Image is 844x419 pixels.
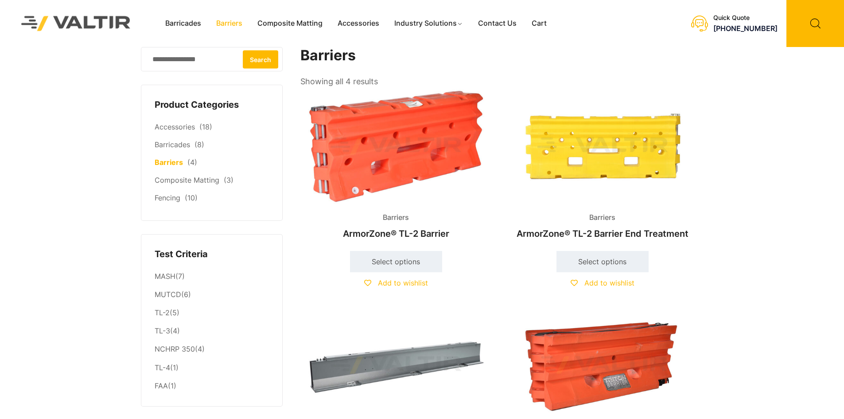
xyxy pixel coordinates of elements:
a: Barriers [155,158,183,167]
a: Barricades [155,140,190,149]
a: Composite Matting [155,176,219,184]
span: Barriers [376,211,416,224]
li: (4) [155,341,269,359]
a: Accessories [155,122,195,131]
li: (6) [155,286,269,304]
span: (4) [187,158,197,167]
span: (8) [194,140,204,149]
li: (7) [155,267,269,286]
span: Barriers [583,211,622,224]
a: Accessories [330,17,387,30]
button: Search [243,50,278,68]
span: Add to wishlist [378,278,428,287]
a: Contact Us [471,17,524,30]
a: MASH [155,272,175,281]
a: Add to wishlist [364,278,428,287]
a: Industry Solutions [387,17,471,30]
a: TL-2 [155,308,170,317]
img: Valtir Rentals [10,4,142,42]
a: Select options for “ArmorZone® TL-2 Barrier End Treatment” [556,251,649,272]
a: TL-4 [155,363,170,372]
h1: Barriers [300,47,699,64]
a: MUTCD [155,290,181,299]
a: Add to wishlist [571,278,634,287]
p: Showing all 4 results [300,74,378,89]
h4: Test Criteria [155,248,269,261]
li: (4) [155,322,269,341]
a: Cart [524,17,554,30]
li: (1) [155,377,269,393]
li: (5) [155,304,269,322]
span: (3) [224,176,233,184]
div: Quick Quote [713,14,778,22]
a: Fencing [155,193,180,202]
a: NCHRP 350 [155,345,195,353]
a: Barriers [209,17,250,30]
a: FAA [155,381,168,390]
a: [PHONE_NUMBER] [713,24,778,33]
a: TL-3 [155,326,170,335]
span: (10) [185,193,198,202]
a: Barricades [158,17,209,30]
span: Add to wishlist [584,278,634,287]
a: Composite Matting [250,17,330,30]
h2: ArmorZone® TL-2 Barrier [300,224,492,243]
li: (1) [155,359,269,377]
a: Select options for “ArmorZone® TL-2 Barrier” [350,251,442,272]
a: BarriersArmorZone® TL-2 Barrier [300,89,492,243]
span: (18) [199,122,212,131]
h2: ArmorZone® TL-2 Barrier End Treatment [507,224,698,243]
a: BarriersArmorZone® TL-2 Barrier End Treatment [507,89,698,243]
h4: Product Categories [155,98,269,112]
